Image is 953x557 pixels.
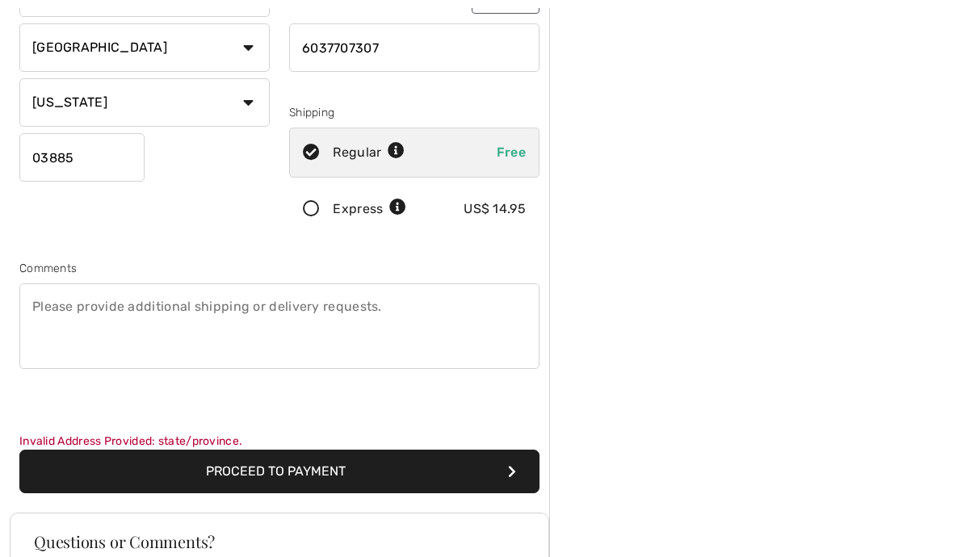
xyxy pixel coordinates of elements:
h3: Questions or Comments? [34,534,525,551]
div: Invalid Address Provided: state/province. [19,433,539,450]
input: Mobile [289,24,539,73]
span: Free [497,145,526,161]
button: Proceed to Payment [19,450,539,494]
input: Zip/Postal Code [19,134,145,182]
div: US$ 14.95 [464,200,526,220]
div: Regular [333,144,405,163]
div: Express [333,200,406,220]
div: Shipping [289,105,539,122]
div: Comments [19,261,539,278]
